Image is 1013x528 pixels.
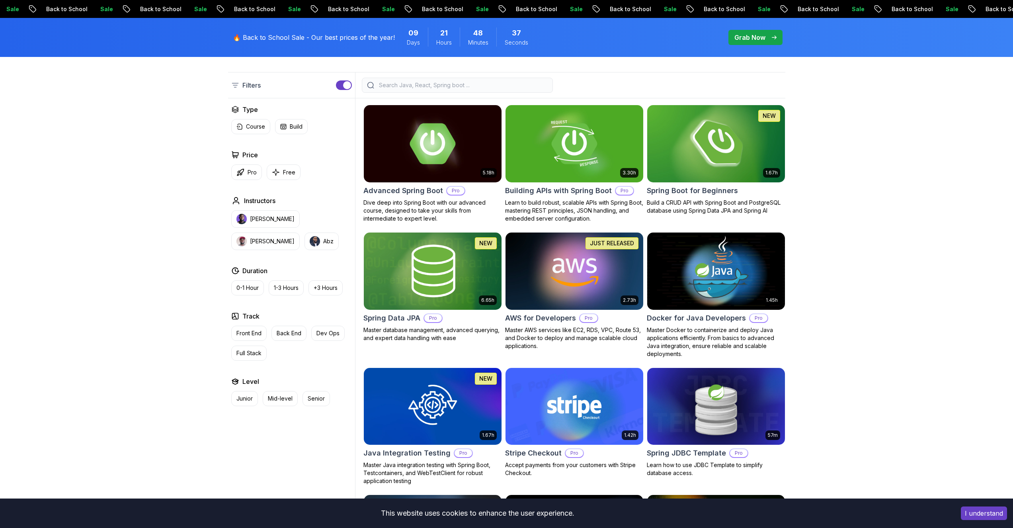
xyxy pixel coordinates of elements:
[647,232,785,358] a: Docker for Java Developers card1.45hDocker for Java DevelopersProMaster Docker to containerize an...
[231,280,264,295] button: 0-1 Hour
[6,505,949,522] div: This website uses cookies to enhance the user experience.
[242,150,258,160] h2: Price
[505,232,644,350] a: AWS for Developers card2.73hJUST RELEASEDAWS for DevelopersProMaster AWS services like EC2, RDS, ...
[236,236,247,246] img: instructor img
[231,346,267,361] button: Full Stack
[242,266,267,276] h2: Duration
[236,395,253,403] p: Junior
[242,105,258,114] h2: Type
[652,5,678,13] p: Sale
[512,27,521,39] span: 37 Seconds
[730,449,748,457] p: Pro
[506,368,643,445] img: Stripe Checkout card
[308,395,325,403] p: Senior
[746,5,772,13] p: Sale
[269,280,304,295] button: 1-3 Hours
[763,112,776,120] p: NEW
[231,164,262,180] button: Pro
[647,233,785,310] img: Docker for Java Developers card
[248,168,257,176] p: Pro
[734,33,765,42] p: Grab Now
[233,33,395,42] p: 🔥 Back to School Sale - Our best prices of the year!
[479,375,492,383] p: NEW
[363,368,502,485] a: Java Integration Testing card1.67hNEWJava Integration TestingProMaster Java integration testing w...
[316,5,371,13] p: Back to School
[961,506,1007,520] button: Accept cookies
[447,187,465,195] p: Pro
[623,297,636,303] p: 2.73h
[505,105,644,223] a: Building APIs with Spring Boot card3.30hBuilding APIs with Spring BootProLearn to build robust, s...
[290,123,303,131] p: Build
[363,313,420,324] h2: Spring Data JPA
[183,5,208,13] p: Sale
[647,185,738,196] h2: Spring Boot for Beginners
[371,5,396,13] p: Sale
[231,233,300,250] button: instructor img[PERSON_NAME]
[364,105,502,182] img: Advanced Spring Boot card
[424,314,442,322] p: Pro
[246,123,265,131] p: Course
[647,368,785,477] a: Spring JDBC Template card57mSpring JDBC TemplateProLearn how to use JDBC Template to simplify dat...
[35,5,89,13] p: Back to School
[505,313,576,324] h2: AWS for Developers
[364,368,502,445] img: Java Integration Testing card
[580,314,597,322] p: Pro
[623,170,636,176] p: 3.30h
[408,27,418,39] span: 9 Days
[566,449,583,457] p: Pro
[481,297,494,303] p: 6.65h
[223,5,277,13] p: Back to School
[506,233,643,310] img: AWS for Developers card
[407,39,420,47] span: Days
[377,81,548,89] input: Search Java, React, Spring boot ...
[363,232,502,342] a: Spring Data JPA card6.65hNEWSpring Data JPAProMaster database management, advanced querying, and ...
[624,432,636,438] p: 1.42h
[505,326,644,350] p: Master AWS services like EC2, RDS, VPC, Route 53, and Docker to deploy and manage scalable cloud ...
[363,105,502,223] a: Advanced Spring Boot card5.18hAdvanced Spring BootProDive deep into Spring Boot with our advanced...
[231,119,270,134] button: Course
[505,448,562,459] h2: Stripe Checkout
[311,326,345,341] button: Dev Ops
[231,326,267,341] button: Front End
[236,284,259,292] p: 0-1 Hour
[505,185,612,196] h2: Building APIs with Spring Boot
[231,391,258,406] button: Junior
[934,5,960,13] p: Sale
[616,187,633,195] p: Pro
[267,164,301,180] button: Free
[275,119,308,134] button: Build
[647,199,785,215] p: Build a CRUD API with Spring Boot and PostgreSQL database using Spring Data JPA and Spring AI
[363,448,451,459] h2: Java Integration Testing
[440,27,448,39] span: 21 Hours
[473,27,483,39] span: 48 Minutes
[242,311,260,321] h2: Track
[840,5,866,13] p: Sale
[310,236,320,246] img: instructor img
[263,391,298,406] button: Mid-level
[647,368,785,445] img: Spring JDBC Template card
[436,39,452,47] span: Hours
[363,199,502,223] p: Dive deep into Spring Boot with our advanced course, designed to take your skills from intermedia...
[504,5,558,13] p: Back to School
[236,214,247,224] img: instructor img
[308,280,343,295] button: +3 Hours
[505,368,644,477] a: Stripe Checkout card1.42hStripe CheckoutProAccept payments from your customers with Stripe Checkout.
[89,5,114,13] p: Sale
[303,391,330,406] button: Senior
[277,5,302,13] p: Sale
[647,105,785,215] a: Spring Boot for Beginners card1.67hNEWSpring Boot for BeginnersBuild a CRUD API with Spring Boot ...
[231,210,300,228] button: instructor img[PERSON_NAME]
[505,39,528,47] span: Seconds
[316,329,340,337] p: Dev Ops
[692,5,746,13] p: Back to School
[274,284,299,292] p: 1-3 Hours
[558,5,584,13] p: Sale
[590,239,634,247] p: JUST RELEASED
[647,448,726,459] h2: Spring JDBC Template
[455,449,472,457] p: Pro
[242,377,259,386] h2: Level
[304,233,339,250] button: instructor imgAbz
[768,432,778,438] p: 57m
[129,5,183,13] p: Back to School
[482,432,494,438] p: 1.67h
